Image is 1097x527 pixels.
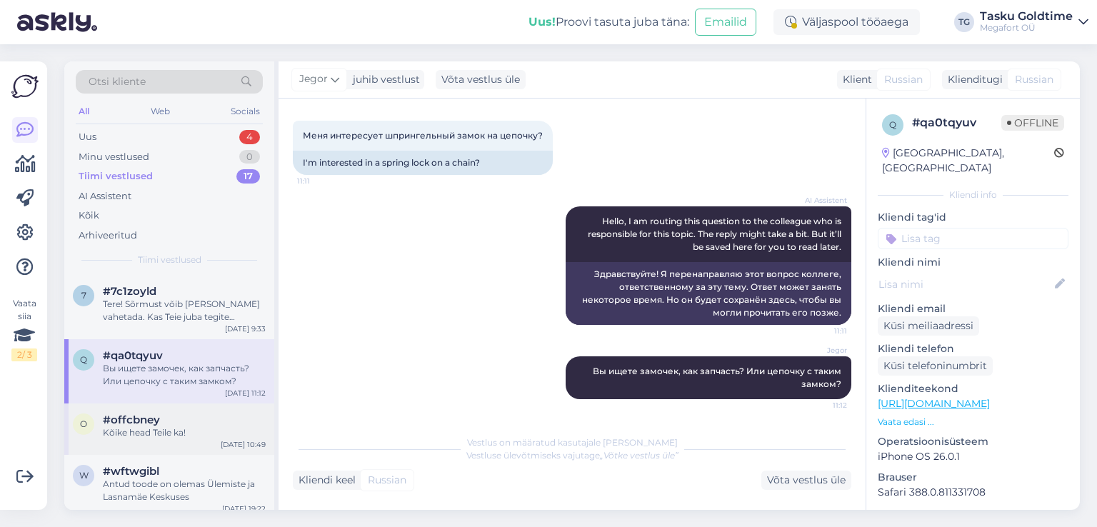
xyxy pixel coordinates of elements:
div: Proovi tasuta juba täna: [529,14,689,31]
div: Web [148,102,173,121]
span: o [80,418,87,429]
div: Socials [228,102,263,121]
div: Tasku Goldtime [980,11,1073,22]
div: TG [954,12,974,32]
button: Emailid [695,9,756,36]
div: Megafort OÜ [980,22,1073,34]
p: iPhone OS 26.0.1 [878,449,1068,464]
p: Kliendi tag'id [878,210,1068,225]
span: Vestluse ülevõtmiseks vajutage [466,450,678,461]
div: Väljaspool tööaega [773,9,920,35]
div: Tere! Sõrmust võib [PERSON_NAME] vahetada. Kas Teie juba tegite vahetuse ja sõrmus ikkagi pole õi... [103,298,266,323]
div: Kõik [79,209,99,223]
p: Safari 388.0.811331708 [878,485,1068,500]
p: Vaata edasi ... [878,416,1068,428]
span: q [80,354,87,365]
div: [DATE] 10:49 [221,439,266,450]
div: Küsi meiliaadressi [878,316,979,336]
div: Tiimi vestlused [79,169,153,184]
span: #offcbney [103,413,160,426]
div: Uus [79,130,96,144]
img: Askly Logo [11,73,39,100]
b: Uus! [529,15,556,29]
div: Võta vestlus üle [436,70,526,89]
div: juhib vestlust [347,72,420,87]
p: Kliendi telefon [878,341,1068,356]
div: 4 [239,130,260,144]
div: Kliendi info [878,189,1068,201]
span: q [889,119,896,130]
p: Klienditeekond [878,381,1068,396]
span: 11:11 [793,326,847,336]
div: Здравствуйте! Я перенаправляю этот вопрос коллеге, ответственному за эту тему. Ответ может занять... [566,262,851,325]
p: Operatsioonisüsteem [878,434,1068,449]
div: Klient [837,72,872,87]
div: Arhiveeritud [79,229,137,243]
div: All [76,102,92,121]
span: Russian [1015,72,1053,87]
div: 0 [239,150,260,164]
div: AI Assistent [79,189,131,204]
span: AI Assistent [793,195,847,206]
span: Russian [884,72,923,87]
div: 2 / 3 [11,348,37,361]
span: Jegor [299,71,328,87]
p: Kliendi nimi [878,255,1068,270]
div: Вы ищете замочек, как запчасть? Или цепочку с таким замком? [103,362,266,388]
div: [DATE] 9:33 [225,323,266,334]
div: Antud toode on olemas Ülemiste ja Lasnamäe Keskuses [103,478,266,503]
span: #qa0tqyuv [103,349,163,362]
div: Klienditugi [942,72,1003,87]
div: Kõike head Teile ka! [103,426,266,439]
span: Вы ищете замочек, как запчасть? Или цепочку с таким замком? [593,366,843,389]
span: 7 [81,290,86,301]
div: # qa0tqyuv [912,114,1001,131]
a: [URL][DOMAIN_NAME] [878,397,990,410]
span: Otsi kliente [89,74,146,89]
i: „Võtke vestlus üle” [600,450,678,461]
span: w [79,470,89,481]
span: Tiimi vestlused [138,254,201,266]
span: Hello, I am routing this question to the colleague who is responsible for this topic. The reply m... [588,216,843,252]
div: Küsi telefoninumbrit [878,356,993,376]
a: Tasku GoldtimeMegafort OÜ [980,11,1088,34]
span: Russian [368,473,406,488]
div: [DATE] 11:12 [225,388,266,398]
div: [DATE] 19:22 [222,503,266,514]
div: Vaata siia [11,297,37,361]
span: Меня интересует шпрингельный замок на цепочку? [303,130,543,141]
p: Brauser [878,470,1068,485]
span: #wftwgibl [103,465,159,478]
span: 11:11 [297,176,351,186]
div: Minu vestlused [79,150,149,164]
div: Võta vestlus üle [761,471,851,490]
p: Kliendi email [878,301,1068,316]
span: #7c1zoyld [103,285,156,298]
span: Jegor [793,345,847,356]
div: [GEOGRAPHIC_DATA], [GEOGRAPHIC_DATA] [882,146,1054,176]
div: Kliendi keel [293,473,356,488]
span: Offline [1001,115,1064,131]
input: Lisa tag [878,228,1068,249]
span: 11:12 [793,400,847,411]
input: Lisa nimi [878,276,1052,292]
div: 17 [236,169,260,184]
span: Vestlus on määratud kasutajale [PERSON_NAME] [467,437,678,448]
div: I'm interested in a spring lock on a chain? [293,151,553,175]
